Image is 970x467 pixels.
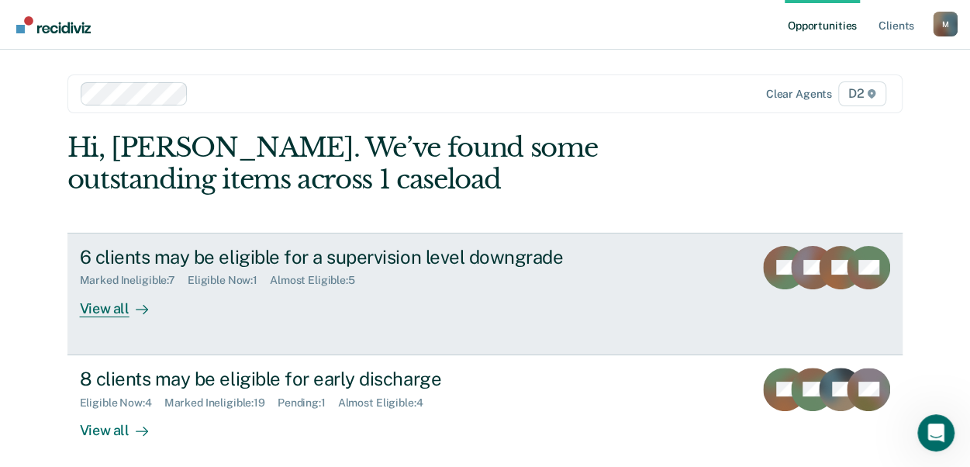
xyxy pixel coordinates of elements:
div: Pending : 1 [278,396,338,410]
img: Recidiviz [16,16,91,33]
button: Profile dropdown button [933,12,958,36]
div: Eligible Now : 4 [80,396,164,410]
div: 6 clients may be eligible for a supervision level downgrade [80,246,624,268]
div: View all [80,409,167,439]
div: M [933,12,958,36]
div: Eligible Now : 1 [188,274,270,287]
div: View all [80,287,167,317]
div: Almost Eligible : 4 [338,396,436,410]
div: Marked Ineligible : 19 [164,396,278,410]
div: Hi, [PERSON_NAME]. We’ve found some outstanding items across 1 caseload [67,132,736,195]
div: 8 clients may be eligible for early discharge [80,368,624,390]
div: Marked Ineligible : 7 [80,274,188,287]
iframe: Intercom live chat [917,414,954,451]
a: 6 clients may be eligible for a supervision level downgradeMarked Ineligible:7Eligible Now:1Almos... [67,233,903,355]
div: Almost Eligible : 5 [270,274,368,287]
div: Clear agents [766,88,832,101]
span: D2 [838,81,887,106]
